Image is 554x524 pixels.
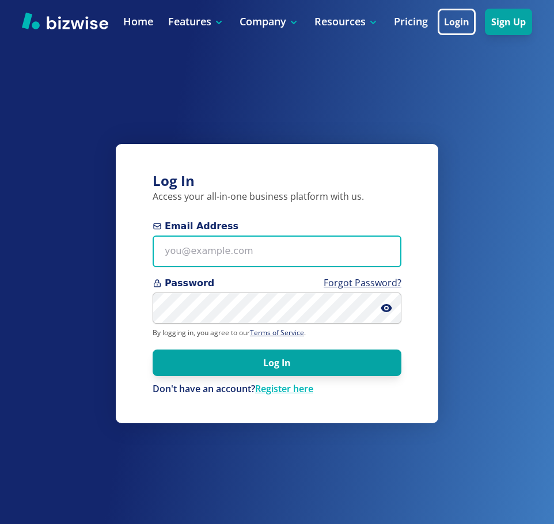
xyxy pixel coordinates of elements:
[153,350,401,376] button: Log In
[153,328,401,337] p: By logging in, you agree to our .
[153,172,401,191] h3: Log In
[324,276,401,289] a: Forgot Password?
[250,328,304,337] a: Terms of Service
[240,14,299,29] p: Company
[438,9,476,35] button: Login
[153,219,401,233] span: Email Address
[485,17,532,28] a: Sign Up
[153,383,401,396] p: Don't have an account?
[438,17,485,28] a: Login
[123,14,153,29] a: Home
[168,14,225,29] p: Features
[153,191,401,203] p: Access your all-in-one business platform with us.
[22,12,108,29] img: Bizwise Logo
[153,276,401,290] span: Password
[255,382,313,395] a: Register here
[314,14,379,29] p: Resources
[485,9,532,35] button: Sign Up
[153,236,401,267] input: you@example.com
[153,383,401,396] div: Don't have an account?Register here
[394,14,428,29] a: Pricing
